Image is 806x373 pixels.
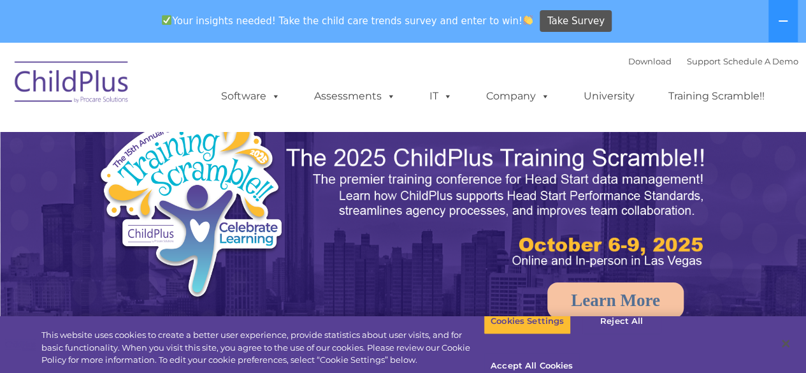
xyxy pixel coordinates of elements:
[571,84,647,109] a: University
[8,52,136,116] img: ChildPlus by Procare Solutions
[41,329,484,367] div: This website uses cookies to create a better user experience, provide statistics about user visit...
[162,15,171,25] img: ✅
[547,282,684,318] a: Learn More
[628,56,672,66] a: Download
[582,308,661,335] button: Reject All
[687,56,721,66] a: Support
[656,84,777,109] a: Training Scramble!!
[723,56,798,66] a: Schedule A Demo
[177,136,231,146] span: Phone number
[177,84,216,94] span: Last name
[473,84,563,109] a: Company
[417,84,465,109] a: IT
[628,56,798,66] font: |
[547,10,605,33] span: Take Survey
[301,84,408,109] a: Assessments
[484,308,571,335] button: Cookies Settings
[540,10,612,33] a: Take Survey
[157,8,538,33] span: Your insights needed! Take the child care trends survey and enter to win!
[208,84,293,109] a: Software
[523,15,533,25] img: 👏
[772,330,800,358] button: Close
